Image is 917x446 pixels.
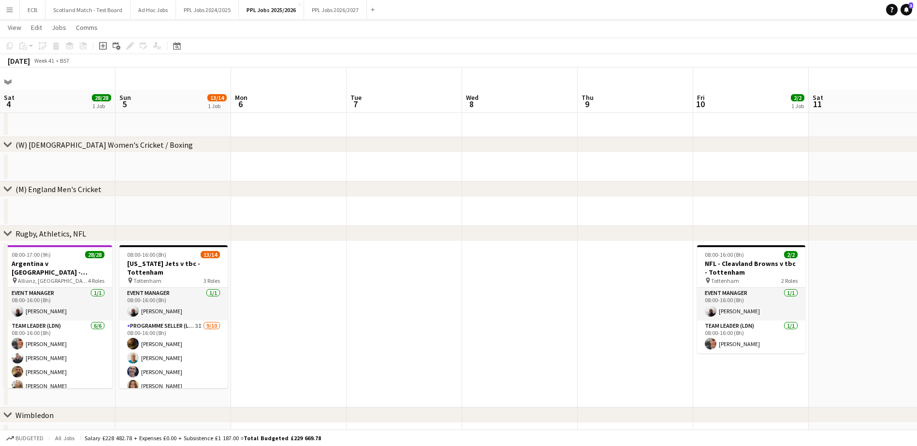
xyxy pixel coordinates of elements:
[696,98,705,110] span: 10
[15,435,44,442] span: Budgeted
[697,288,805,321] app-card-role: Event Manager1/108:00-16:00 (8h)[PERSON_NAME]
[27,21,46,34] a: Edit
[697,245,805,353] app-job-card: 08:00-16:00 (8h)2/2NFL - Cleavland Browns v tbc - Tottenham Tottenham2 RolesEvent Manager1/108:00...
[45,0,131,19] button: Scotland Match - Test Board
[131,0,176,19] button: Ad Hoc Jobs
[901,4,912,15] a: 3
[72,21,102,34] a: Comms
[781,277,798,284] span: 2 Roles
[2,98,15,110] span: 4
[60,57,70,64] div: BST
[18,277,88,284] span: Allianz, [GEOGRAPHIC_DATA]
[92,94,111,101] span: 28/28
[909,2,913,9] span: 3
[204,277,220,284] span: 3 Roles
[697,93,705,102] span: Fri
[8,23,21,32] span: View
[239,0,304,19] button: PPL Jobs 2025/2026
[53,434,76,442] span: All jobs
[32,57,56,64] span: Week 41
[235,93,247,102] span: Mon
[15,410,54,420] div: Wimbledon
[92,102,111,110] div: 1 Job
[208,102,226,110] div: 1 Job
[304,0,367,19] button: PPL Jobs 2026/2027
[15,229,86,238] div: Rugby, Athletics, NFL
[791,94,804,101] span: 2/2
[119,93,131,102] span: Sun
[176,0,239,19] button: PPL Jobs 2024/2025
[697,321,805,353] app-card-role: Team Leader (LDN)1/108:00-16:00 (8h)[PERSON_NAME]
[233,98,247,110] span: 6
[31,23,42,32] span: Edit
[580,98,594,110] span: 9
[207,94,227,101] span: 13/14
[118,98,131,110] span: 5
[466,93,479,102] span: Wed
[711,277,739,284] span: Tottenham
[88,277,104,284] span: 4 Roles
[4,288,112,321] app-card-role: Event Manager1/108:00-16:00 (8h)[PERSON_NAME]
[52,23,66,32] span: Jobs
[582,93,594,102] span: Thu
[244,434,321,442] span: Total Budgeted £229 669.78
[4,21,25,34] a: View
[20,0,45,19] button: ECB
[8,56,30,66] div: [DATE]
[784,251,798,258] span: 2/2
[85,251,104,258] span: 28/28
[4,93,15,102] span: Sat
[791,102,804,110] div: 1 Job
[133,277,161,284] span: Tottenham
[705,251,744,258] span: 08:00-16:00 (8h)
[811,98,823,110] span: 11
[4,321,112,423] app-card-role: Team Leader (LDN)6/608:00-16:00 (8h)[PERSON_NAME][PERSON_NAME][PERSON_NAME][PERSON_NAME]
[12,251,51,258] span: 08:00-17:00 (9h)
[15,184,102,194] div: (M) England Men's Cricket
[127,251,166,258] span: 08:00-16:00 (8h)
[350,93,362,102] span: Tue
[201,251,220,258] span: 13/14
[119,259,228,277] h3: [US_STATE] Jets v tbc - Tottenham
[119,288,228,321] app-card-role: Event Manager1/108:00-16:00 (8h)[PERSON_NAME]
[76,23,98,32] span: Comms
[697,259,805,277] h3: NFL - Cleavland Browns v tbc - Tottenham
[4,259,112,277] h3: Argentina v [GEOGRAPHIC_DATA] - Allianz, [GEOGRAPHIC_DATA] - 15:10 KO
[349,98,362,110] span: 7
[15,140,193,150] div: (W) [DEMOGRAPHIC_DATA] Women's Cricket / Boxing
[5,433,45,444] button: Budgeted
[85,434,321,442] div: Salary £228 482.78 + Expenses £0.00 + Subsistence £1 187.00 =
[4,245,112,388] app-job-card: 08:00-17:00 (9h)28/28Argentina v [GEOGRAPHIC_DATA] - Allianz, [GEOGRAPHIC_DATA] - 15:10 KO Allian...
[119,245,228,388] app-job-card: 08:00-16:00 (8h)13/14[US_STATE] Jets v tbc - Tottenham Tottenham3 RolesEvent Manager1/108:00-16:0...
[465,98,479,110] span: 8
[813,93,823,102] span: Sat
[48,21,70,34] a: Jobs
